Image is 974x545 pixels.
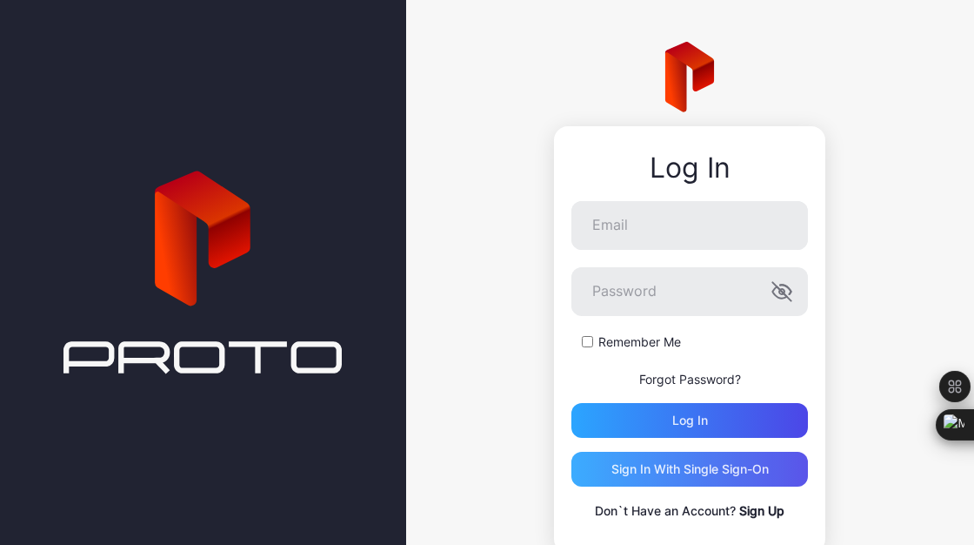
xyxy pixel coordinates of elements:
[611,462,769,476] div: Sign in With Single Sign-On
[571,267,808,316] input: Password
[639,372,741,387] a: Forgot Password?
[571,452,808,487] button: Sign in With Single Sign-On
[771,281,792,302] button: Password
[598,333,681,351] label: Remember Me
[571,201,808,250] input: Email
[571,501,808,521] p: Don`t Have an Account?
[571,403,808,438] button: Log in
[672,414,708,427] div: Log in
[739,503,784,518] a: Sign Up
[571,152,808,184] div: Log In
